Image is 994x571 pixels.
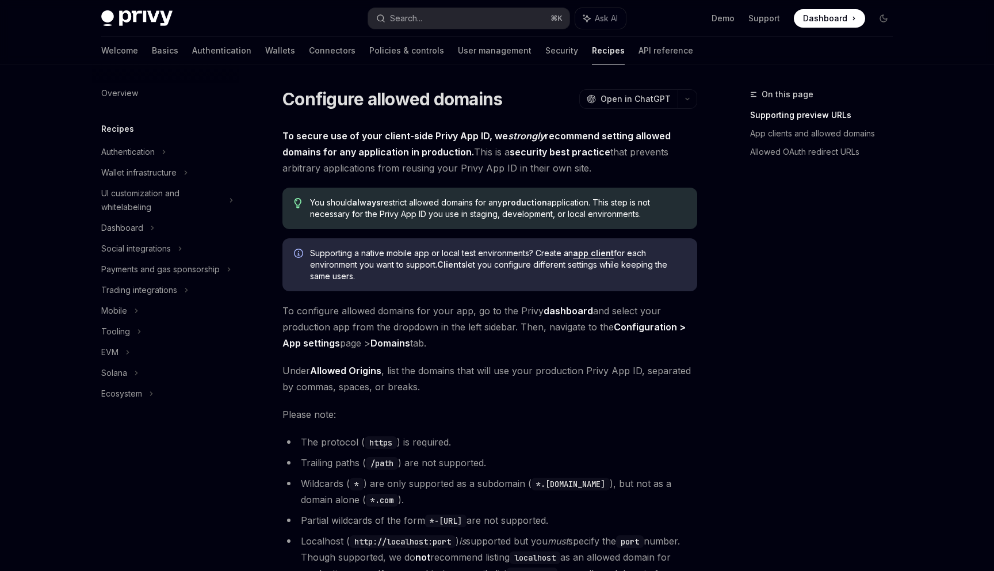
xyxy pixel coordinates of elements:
span: This is a that prevents arbitrary applications from reusing your Privy App ID in their own site. [282,128,697,176]
div: Payments and gas sponsorship [101,262,220,276]
a: Recipes [592,37,625,64]
a: Authentication [192,37,251,64]
svg: Info [294,249,305,260]
span: To configure allowed domains for your app, go to the Privy and select your production app from th... [282,303,697,351]
a: Support [748,13,780,24]
div: Wallet infrastructure [101,166,177,180]
div: Authentication [101,145,155,159]
h1: Configure allowed domains [282,89,502,109]
li: Partial wildcards of the form are not supported. [282,512,697,528]
strong: security best practice [510,146,610,158]
span: Open in ChatGPT [601,93,671,105]
a: Demo [712,13,735,24]
span: Please note: [282,406,697,422]
a: User management [458,37,532,64]
svg: Tip [294,198,302,208]
div: EVM [101,345,118,359]
span: You should restrict allowed domains for any application. This step is not necessary for the Privy... [310,197,686,220]
div: Dashboard [101,221,143,235]
em: must [548,535,568,547]
div: Social integrations [101,242,171,256]
code: localhost [510,551,560,564]
strong: dashboard [544,305,593,317]
a: Security [545,37,578,64]
strong: To secure use of your client-side Privy App ID, we recommend setting allowed domains for any appl... [282,130,671,158]
em: is [459,535,466,547]
code: /path [366,457,398,470]
img: dark logo [101,10,173,26]
em: strongly [508,130,545,142]
a: App clients and allowed domains [750,124,902,143]
code: https [365,436,397,449]
div: Solana [101,366,127,380]
span: On this page [762,87,813,101]
li: The protocol ( ) is required. [282,434,697,450]
a: app client [573,248,614,258]
code: *-[URL] [425,515,467,527]
span: Supporting a native mobile app or local test environments? Create an for each environment you wan... [310,248,686,282]
a: Allowed OAuth redirect URLs [750,143,902,161]
a: Connectors [309,37,355,64]
a: Basics [152,37,178,64]
strong: Allowed Origins [310,365,381,376]
a: Dashboard [794,9,865,28]
strong: always [352,197,381,207]
li: Wildcards ( ) are only supported as a subdomain ( ), but not as a domain alone ( ). [282,475,697,508]
code: *.com [366,494,398,507]
button: Search...⌘K [368,8,569,29]
strong: Domains [370,337,410,349]
code: http://localhost:port [350,535,456,548]
a: Overview [92,83,239,104]
a: Supporting preview URLs [750,106,902,124]
a: Welcome [101,37,138,64]
strong: not [415,551,430,563]
span: Dashboard [803,13,847,24]
a: Wallets [265,37,295,64]
button: Open in ChatGPT [579,89,678,109]
button: Ask AI [575,8,626,29]
span: ⌘ K [550,14,563,23]
span: Under , list the domains that will use your production Privy App ID, separated by commas, spaces,... [282,363,697,395]
div: Ecosystem [101,387,142,401]
span: Ask AI [595,13,618,24]
div: UI customization and whitelabeling [101,186,222,214]
div: Tooling [101,325,130,338]
button: Toggle dark mode [874,9,893,28]
a: dashboard [544,305,593,317]
strong: production [502,197,547,207]
code: port [616,535,644,548]
div: Search... [390,12,422,25]
div: Trading integrations [101,283,177,297]
div: Overview [101,86,138,100]
strong: Clients [437,260,466,269]
a: API reference [639,37,693,64]
code: *.[DOMAIN_NAME] [532,478,610,490]
div: Mobile [101,304,127,318]
a: Policies & controls [369,37,444,64]
li: Trailing paths ( ) are not supported. [282,455,697,471]
h5: Recipes [101,122,134,136]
